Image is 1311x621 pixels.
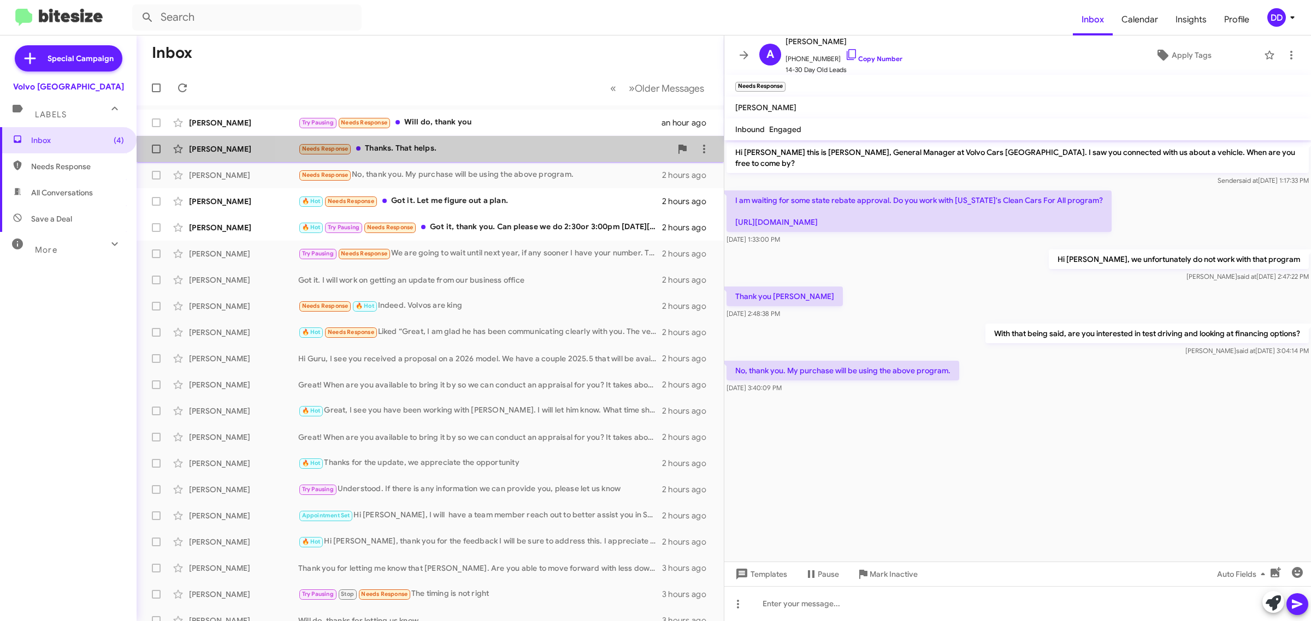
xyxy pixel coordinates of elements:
[189,327,298,338] div: [PERSON_NAME]
[662,589,715,600] div: 3 hours ago
[298,353,662,364] div: Hi Guru, I see you received a proposal on a 2026 model. We have a couple 2025.5 that will be avai...
[341,119,387,126] span: Needs Response
[662,248,715,259] div: 2 hours ago
[724,564,796,584] button: Templates
[189,301,298,312] div: [PERSON_NAME]
[662,301,715,312] div: 2 hours ago
[302,250,334,257] span: Try Pausing
[298,142,671,155] div: Thanks. That helps.
[610,81,616,95] span: «
[189,589,298,600] div: [PERSON_NAME]
[189,353,298,364] div: [PERSON_NAME]
[189,248,298,259] div: [PERSON_NAME]
[367,224,414,231] span: Needs Response
[31,161,124,172] span: Needs Response
[1073,4,1113,35] span: Inbox
[298,379,662,390] div: Great! When are you available to bring it by so we can conduct an appraisal for you? It takes abo...
[35,245,57,255] span: More
[189,510,298,521] div: [PERSON_NAME]
[298,588,662,600] div: The timing is not right
[298,300,662,312] div: Indeed. Volvos are king
[662,379,715,390] div: 2 hours ago
[662,563,715,574] div: 3 hours ago
[662,196,715,207] div: 2 hours ago
[31,187,93,198] span: All Conversations
[189,170,298,181] div: [PERSON_NAME]
[302,145,349,152] span: Needs Response
[298,457,662,469] div: Thanks for the update, we appreciate the opportunity
[189,117,298,128] div: [PERSON_NAME]
[1215,4,1258,35] span: Profile
[189,536,298,547] div: [PERSON_NAME]
[662,405,715,416] div: 2 hours ago
[727,384,782,392] span: [DATE] 3:40:09 PM
[356,302,374,309] span: 🔥 Hot
[1217,564,1269,584] span: Auto Fields
[818,564,839,584] span: Pause
[328,224,359,231] span: Try Pausing
[298,326,662,338] div: Liked “Great, I am glad he has been communicating clearly with you. The vehicle is completing tha...
[298,116,662,129] div: Will do, thank you
[189,458,298,469] div: [PERSON_NAME]
[1239,176,1258,184] span: said at
[662,274,715,285] div: 2 hours ago
[341,250,387,257] span: Needs Response
[114,135,124,146] span: (4)
[1172,45,1212,65] span: Apply Tags
[298,247,662,260] div: We are going to wait until next year, if any sooner I have your number. Thanks
[302,119,334,126] span: Try Pausing
[735,82,786,92] small: Needs Response
[298,404,662,417] div: Great, I see you have been working with [PERSON_NAME]. I will let him know. What time should we e...
[328,329,374,336] span: Needs Response
[786,35,902,48] span: [PERSON_NAME]
[1185,347,1309,355] span: [PERSON_NAME] [DATE] 3:04:14 PM
[15,45,122,71] a: Special Campaign
[298,195,662,207] div: Got it. Let me figure out a plan.
[1049,249,1309,269] p: Hi [PERSON_NAME], we unfortunately do not work with that program
[662,222,715,233] div: 2 hours ago
[662,432,715,443] div: 2 hours ago
[870,564,918,584] span: Mark Inactive
[727,142,1309,173] p: Hi [PERSON_NAME] this is [PERSON_NAME], General Manager at Volvo Cars [GEOGRAPHIC_DATA]. I saw yo...
[848,564,926,584] button: Mark Inactive
[35,110,67,120] span: Labels
[189,432,298,443] div: [PERSON_NAME]
[662,353,715,364] div: 2 hours ago
[735,124,765,134] span: Inbound
[298,274,662,285] div: Got it. I will work on getting an update from our business office
[1258,8,1299,27] button: DD
[298,221,662,234] div: Got it, thank you. Can please we do 2:30or 3:00pm [DATE][DATE]?
[1237,272,1256,280] span: said at
[132,4,362,31] input: Search
[189,144,298,154] div: [PERSON_NAME]
[727,190,1112,232] p: I am waiting for some state rebate approval. Do you work with [US_STATE]'s Clean Cars For All pro...
[152,44,192,62] h1: Inbox
[662,170,715,181] div: 2 hours ago
[189,222,298,233] div: [PERSON_NAME]
[298,535,662,548] div: Hi [PERSON_NAME], thank you for the feedback I will be sure to address this. I appreciate the opp...
[1267,8,1286,27] div: DD
[302,486,334,493] span: Try Pausing
[48,53,114,64] span: Special Campaign
[727,286,843,306] p: Thank you [PERSON_NAME]
[298,563,662,574] div: Thank you for letting me know that [PERSON_NAME]. Are you able to move forward with less down pay...
[302,302,349,309] span: Needs Response
[189,484,298,495] div: [PERSON_NAME]
[302,407,321,414] span: 🔥 Hot
[341,590,354,598] span: Stop
[769,124,801,134] span: Engaged
[302,538,321,545] span: 🔥 Hot
[604,77,623,99] button: Previous
[662,484,715,495] div: 2 hours ago
[662,536,715,547] div: 2 hours ago
[189,274,298,285] div: [PERSON_NAME]
[727,361,959,380] p: No, thank you. My purchase will be using the above program.
[1236,347,1255,355] span: said at
[302,224,321,231] span: 🔥 Hot
[1113,4,1167,35] a: Calendar
[328,198,374,205] span: Needs Response
[629,81,635,95] span: »
[1218,176,1309,184] span: Sender [DATE] 1:17:33 PM
[31,213,72,224] span: Save a Deal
